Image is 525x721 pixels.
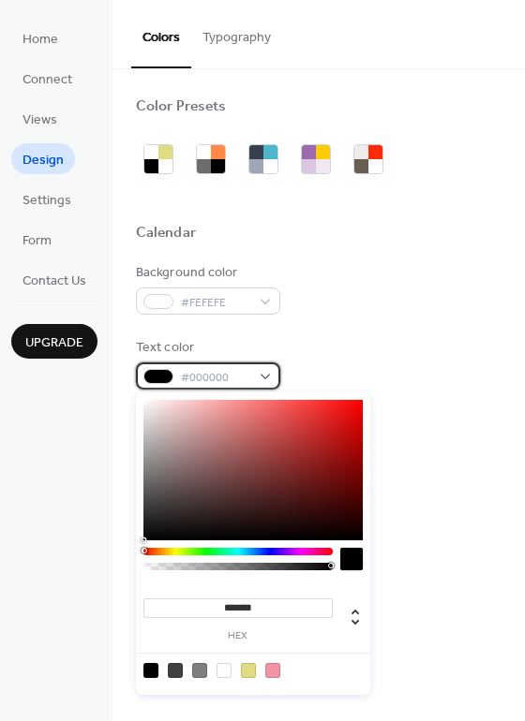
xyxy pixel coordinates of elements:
div: rgb(64, 64, 64) [168,663,183,678]
div: rgb(224, 220, 132) [241,663,256,678]
div: Calendar [136,224,196,243]
div: rgb(240, 147, 164) [265,663,280,678]
span: Form [22,231,52,251]
span: Contact Us [22,272,86,291]
div: rgb(0, 0, 0) [143,663,158,678]
div: Text color [136,338,277,358]
a: Design [11,143,75,174]
span: Views [22,110,57,130]
div: Background color [136,263,277,283]
span: Upgrade [25,333,83,353]
span: Home [22,30,58,50]
div: rgb(254, 254, 254) [217,663,232,678]
span: Connect [22,70,72,90]
label: hex [143,631,333,641]
a: Views [11,103,68,134]
a: Form [11,224,63,255]
button: Upgrade [11,324,97,359]
a: Connect [11,63,83,94]
a: Settings [11,184,82,214]
a: Contact Us [11,264,97,295]
span: Design [22,151,64,170]
div: rgb(127, 127, 127) [192,663,207,678]
span: #000000 [181,368,250,388]
span: Settings [22,191,71,211]
a: Home [11,22,69,53]
span: #FEFEFE [181,293,250,313]
div: Color Presets [136,97,226,117]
